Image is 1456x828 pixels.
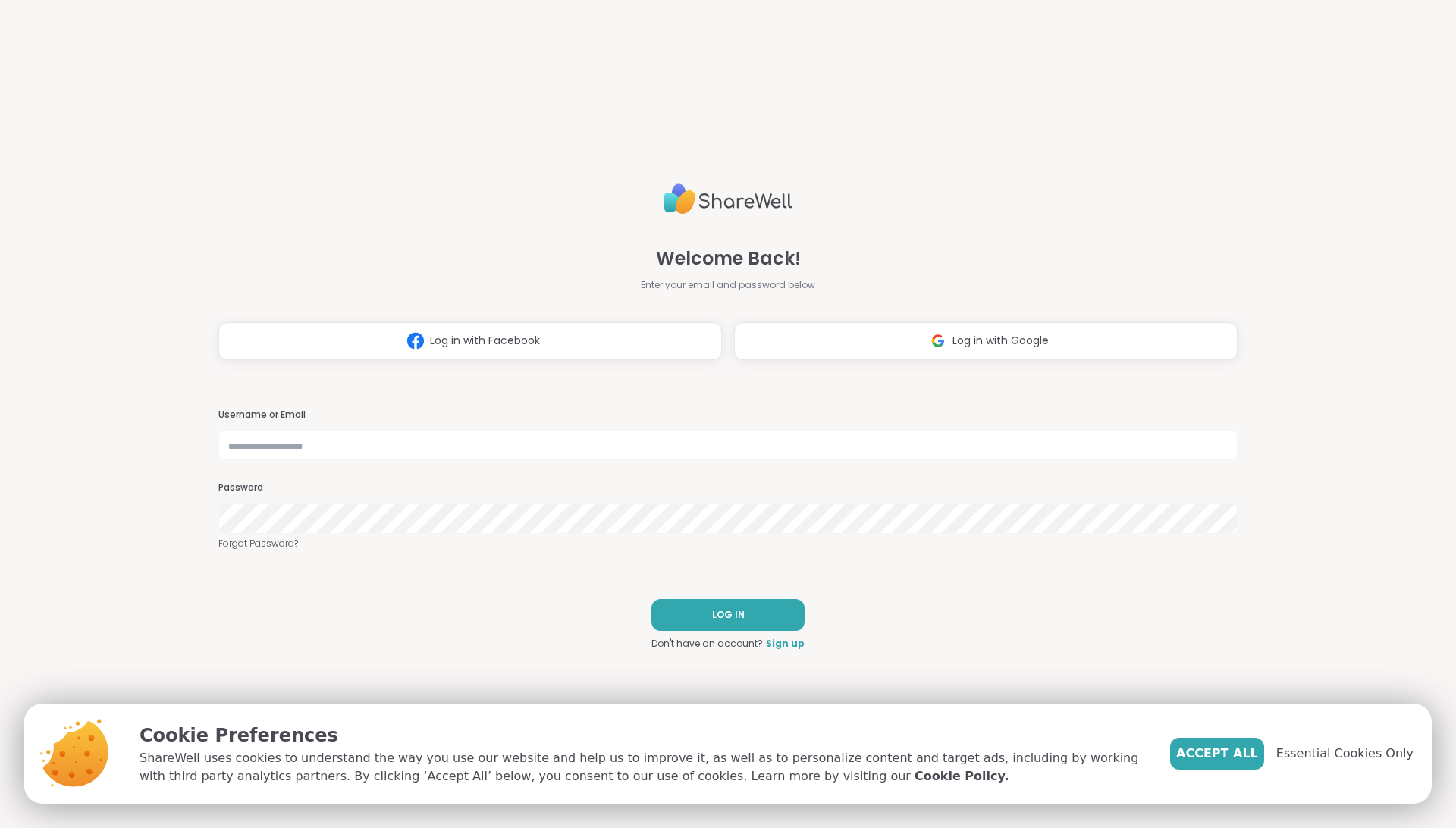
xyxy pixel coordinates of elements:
[952,333,1049,349] span: Log in with Google
[1170,738,1264,770] button: Accept All
[651,637,763,651] span: Don't have an account?
[712,608,745,622] span: LOG IN
[641,278,815,292] span: Enter your email and password below
[218,537,1238,550] a: Forgot Password?
[218,481,1238,494] h3: Password
[734,322,1238,360] button: Log in with Google
[401,327,430,355] img: ShareWell Logomark
[651,599,805,631] button: LOG IN
[924,327,952,355] img: ShareWell Logomark
[140,749,1146,786] p: ShareWell uses cookies to understand the way you use our website and help us to improve it, as we...
[1276,745,1414,763] span: Essential Cookies Only
[430,333,540,349] span: Log in with Facebook
[218,322,722,360] button: Log in with Facebook
[766,637,805,651] a: Sign up
[140,722,1146,749] p: Cookie Preferences
[656,245,801,272] span: Welcome Back!
[1176,745,1258,763] span: Accept All
[915,767,1009,786] a: Cookie Policy.
[664,177,792,221] img: ShareWell Logo
[218,409,1238,422] h3: Username or Email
